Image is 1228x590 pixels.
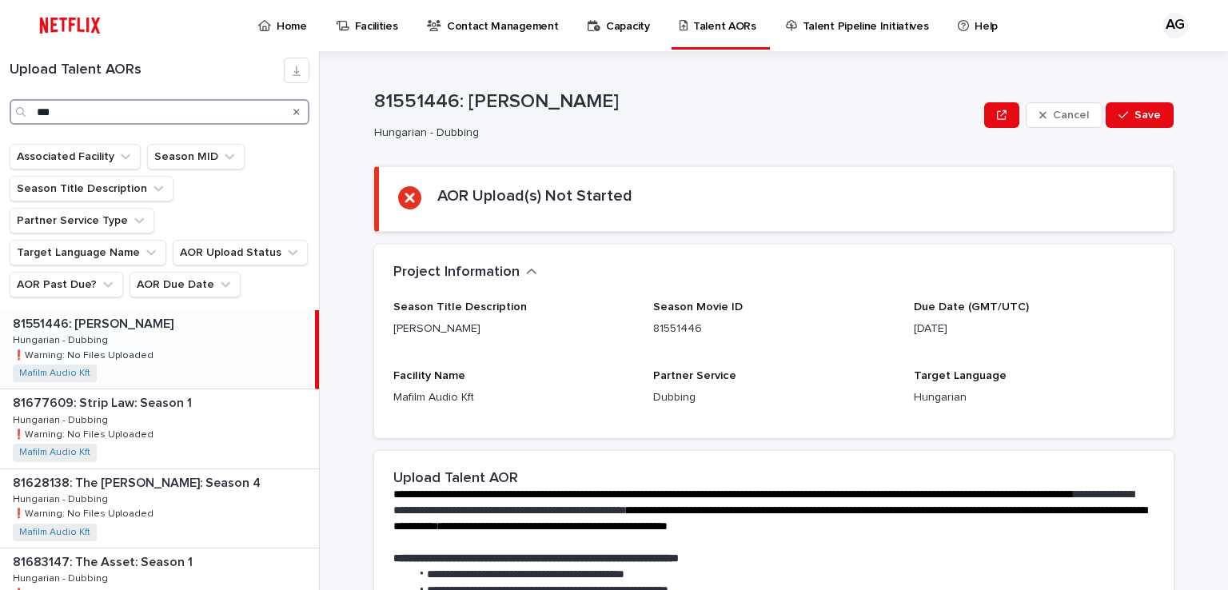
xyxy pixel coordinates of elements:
button: Associated Facility [10,144,141,169]
p: ❗️Warning: No Files Uploaded [13,426,157,441]
h2: AOR Upload(s) Not Started [437,186,632,205]
span: Season Movie ID [653,301,743,313]
button: Save [1106,102,1174,128]
button: AOR Due Date [130,272,241,297]
span: Cancel [1053,110,1089,121]
p: Dubbing [653,389,894,406]
input: Search [10,99,309,125]
p: 81628138: The [PERSON_NAME]: Season 4 [13,472,264,491]
p: [PERSON_NAME] [393,321,634,337]
p: Hungarian [914,389,1154,406]
p: 81683147: The Asset: Season 1 [13,552,196,570]
p: 81551446 [653,321,894,337]
p: Hungarian - Dubbing [13,570,111,584]
button: AOR Past Due? [10,272,123,297]
p: [DATE] [914,321,1154,337]
button: Season Title Description [10,176,173,201]
span: Season Title Description [393,301,527,313]
span: Due Date (GMT/UTC) [914,301,1029,313]
p: 81677609: Strip Law: Season 1 [13,393,195,411]
span: Partner Service [653,370,736,381]
button: Project Information [393,264,537,281]
p: 81551446: [PERSON_NAME] [13,313,177,332]
p: 81551446: [PERSON_NAME] [374,90,978,114]
div: AG [1162,13,1188,38]
button: Target Language Name [10,240,166,265]
a: Mafilm Audio Kft [19,368,90,379]
a: Mafilm Audio Kft [19,527,90,538]
h1: Upload Talent AORs [10,62,284,79]
span: Target Language [914,370,1007,381]
p: Hungarian - Dubbing [13,412,111,426]
p: Mafilm Audio Kft [393,389,634,406]
h2: Project Information [393,264,520,281]
h2: Upload Talent AOR [393,470,518,488]
p: ❗️Warning: No Files Uploaded [13,347,157,361]
button: Partner Service Type [10,208,154,233]
button: Cancel [1026,102,1102,128]
span: Facility Name [393,370,465,381]
a: Mafilm Audio Kft [19,447,90,458]
button: AOR Upload Status [173,240,308,265]
img: ifQbXi3ZQGMSEF7WDB7W [32,10,108,42]
p: Hungarian - Dubbing [13,491,111,505]
span: Save [1134,110,1161,121]
p: Hungarian - Dubbing [13,332,111,346]
button: Season MID [147,144,245,169]
p: Hungarian - Dubbing [374,126,971,140]
p: ❗️Warning: No Files Uploaded [13,505,157,520]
